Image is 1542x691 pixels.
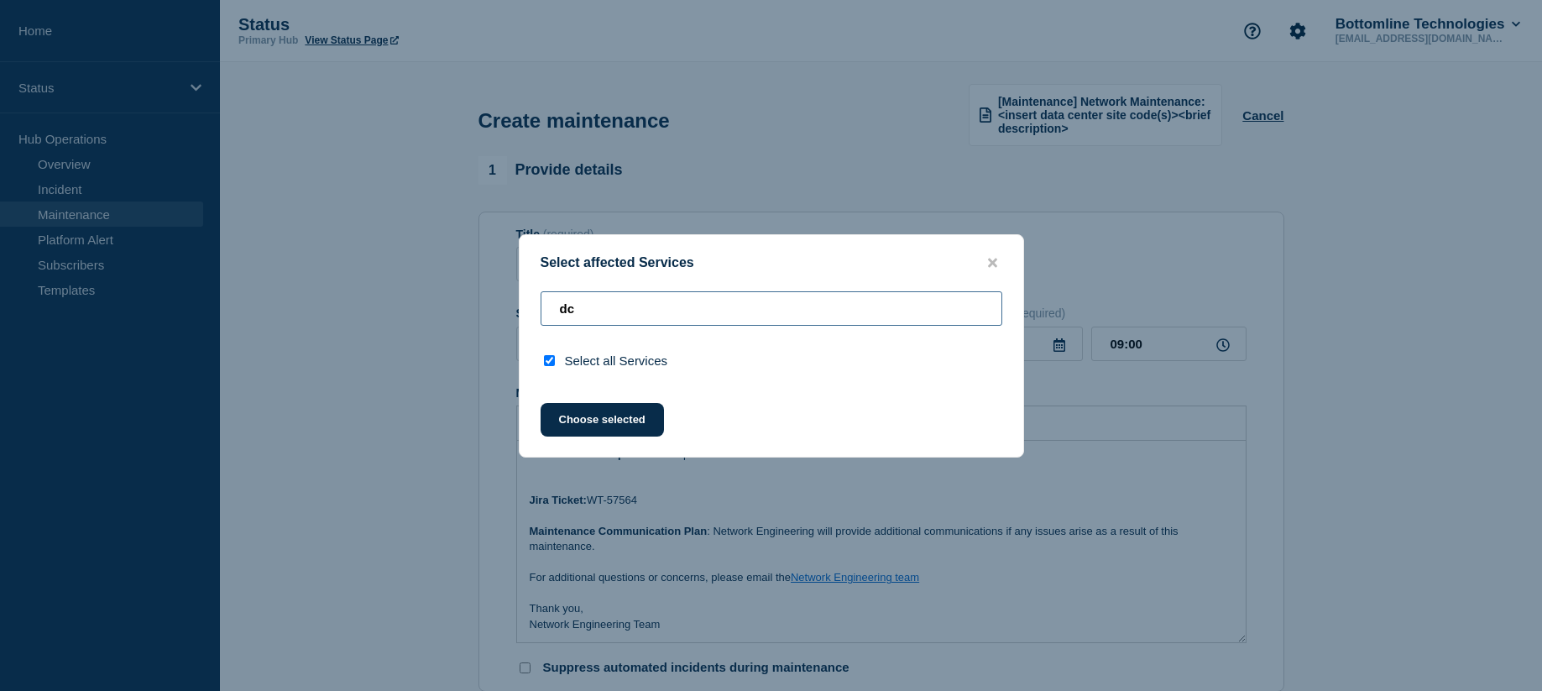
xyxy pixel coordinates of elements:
button: close button [983,255,1002,271]
span: Select all Services [565,353,668,368]
div: Select affected Services [520,255,1023,271]
input: select all checkbox [544,355,555,366]
button: Choose selected [541,403,664,437]
input: Search [541,291,1002,326]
